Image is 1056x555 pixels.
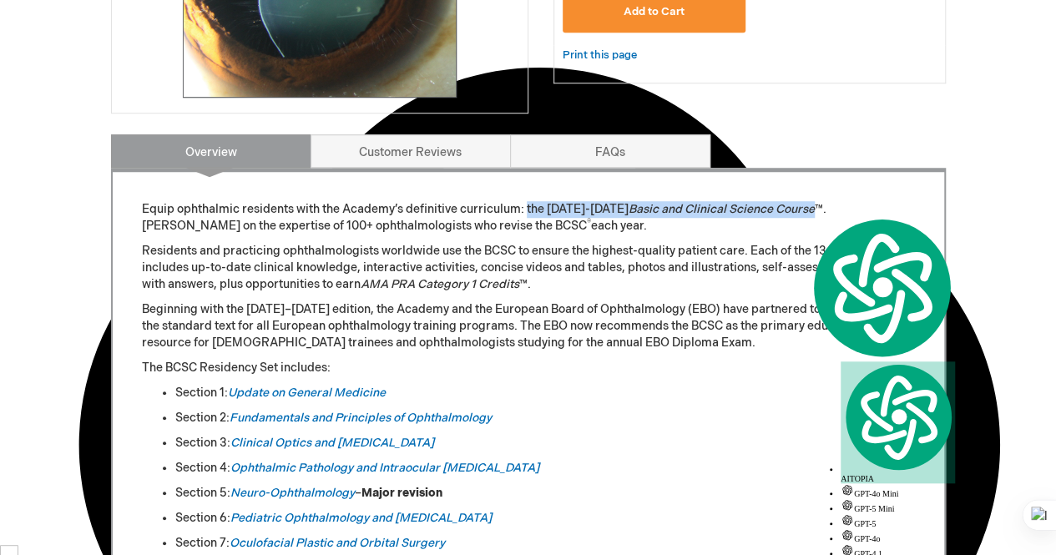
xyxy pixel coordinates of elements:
a: Clinical Optics and [MEDICAL_DATA] [230,436,434,450]
a: Ophthalmic Pathology and Intraocular [MEDICAL_DATA] [230,461,539,475]
a: Fundamentals and Principles of Ophthalmology [230,411,492,425]
li: Section 2: [175,410,915,426]
div: GPT-5 Mini [841,498,955,513]
a: Update on General Medicine [228,386,386,400]
li: Section 5: – [175,485,915,502]
sup: ® [587,218,591,228]
a: FAQs [510,134,710,168]
li: Section 4: [175,460,915,477]
li: Section 6: [175,510,915,527]
em: AMA PRA Category 1 Credits [361,277,519,291]
img: logo.svg [841,361,955,473]
em: Basic and Clinical Science Course [629,202,815,216]
a: Print this page [563,45,637,66]
a: Overview [111,134,311,168]
li: Section 7: [175,535,915,552]
img: gpt-black.svg [841,483,854,497]
a: Neuro-Ophthalmology [230,486,355,500]
a: Customer Reviews [311,134,511,168]
strong: Major revision [361,486,442,500]
div: GPT-5 [841,513,955,528]
img: gpt-black.svg [841,498,854,512]
li: Section 1: [175,385,915,401]
p: Beginning with the [DATE]–[DATE] edition, the Academy and the European Board of Ophthalmology (EB... [142,301,915,351]
img: gpt-black.svg [841,528,854,542]
li: Section 3: [175,435,915,452]
span: Add to Cart [624,5,685,18]
div: GPT-4o [841,528,955,543]
img: gpt-black.svg [841,513,854,527]
a: Pediatric Ophthalmology and [MEDICAL_DATA] [230,511,492,525]
p: The BCSC Residency Set includes: [142,360,915,376]
div: AITOPIA [841,361,955,484]
p: Residents and practicing ophthalmologists worldwide use the BCSC to ensure the highest-quality pa... [142,243,915,293]
a: Oculofacial Plastic and Orbital Surgery [230,536,445,550]
img: logo.svg [807,215,955,360]
p: Equip ophthalmic residents with the Academy’s definitive curriculum: the [DATE]-[DATE] ™. [PERSON... [142,201,915,235]
div: GPT-4o Mini [841,483,955,498]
